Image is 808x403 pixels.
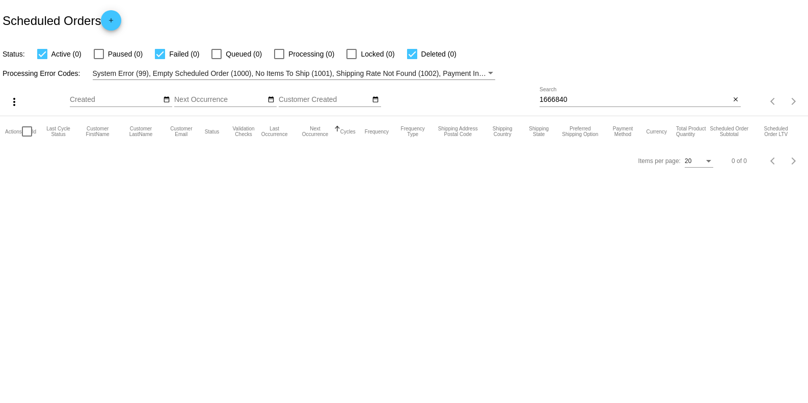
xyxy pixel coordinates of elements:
button: Next page [784,91,804,112]
span: Status: [3,50,25,58]
mat-icon: date_range [372,96,379,104]
input: Next Occurrence [174,96,266,104]
button: Change sorting for ShippingPostcode [437,126,479,137]
button: Change sorting for Status [205,128,219,135]
span: Paused (0) [108,48,143,60]
button: Change sorting for LastOccurrenceUtc [259,126,290,137]
span: Queued (0) [226,48,262,60]
mat-icon: more_vert [8,96,20,108]
input: Search [540,96,730,104]
button: Change sorting for ShippingState [526,126,552,137]
span: Locked (0) [361,48,394,60]
button: Change sorting for NextOccurrenceUtc [299,126,331,137]
button: Change sorting for Subtotal [709,126,749,137]
mat-select: Filter by Processing Error Codes [93,67,496,80]
button: Next page [784,151,804,171]
input: Created [70,96,161,104]
mat-icon: date_range [163,96,170,104]
button: Change sorting for LastProcessingCycleId [45,126,71,137]
button: Change sorting for CurrencyIso [646,128,667,135]
button: Change sorting for ShippingCountry [488,126,517,137]
mat-icon: close [732,96,739,104]
button: Clear [730,95,741,105]
button: Previous page [763,151,784,171]
mat-header-cell: Actions [5,116,22,147]
span: 20 [685,157,691,165]
button: Change sorting for FrequencyType [398,126,427,137]
button: Change sorting for PaymentMethod.Type [609,126,637,137]
mat-select: Items per page: [685,158,713,165]
mat-header-cell: Validation Checks [228,116,259,147]
mat-icon: add [105,17,117,29]
span: Failed (0) [169,48,199,60]
mat-header-cell: Total Product Quantity [676,116,709,147]
button: Change sorting for LifetimeValue [758,126,793,137]
mat-icon: date_range [267,96,275,104]
button: Change sorting for CustomerEmail [167,126,196,137]
button: Previous page [763,91,784,112]
div: Items per page: [638,157,681,165]
button: Change sorting for PreferredShippingOption [561,126,599,137]
span: Deleted (0) [421,48,456,60]
button: Change sorting for Frequency [365,128,389,135]
h2: Scheduled Orders [3,10,121,31]
span: Processing (0) [288,48,334,60]
div: 0 of 0 [732,157,747,165]
button: Change sorting for Cycles [340,128,356,135]
button: Change sorting for CustomerFirstName [80,126,115,137]
button: Change sorting for Id [32,128,36,135]
button: Change sorting for CustomerLastName [124,126,158,137]
span: Processing Error Codes: [3,69,80,77]
span: Active (0) [51,48,82,60]
input: Customer Created [279,96,370,104]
